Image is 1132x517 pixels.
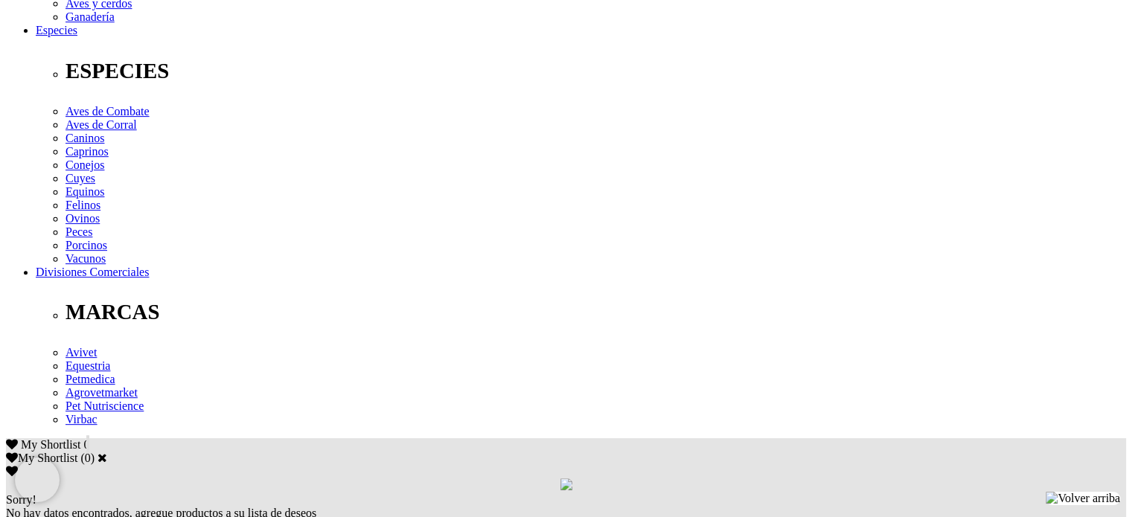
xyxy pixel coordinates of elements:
a: Caninos [65,132,104,144]
img: Volver arriba [1046,492,1120,505]
a: Porcinos [65,239,107,251]
a: Equinos [65,185,104,198]
a: Conejos [65,158,104,171]
a: Peces [65,225,92,238]
label: My Shortlist [6,452,77,464]
span: 0 [83,438,89,451]
a: Virbac [65,413,97,426]
a: Avivet [65,346,97,359]
a: Cerrar [97,452,107,463]
a: Especies [36,24,77,36]
label: 0 [85,452,91,464]
span: My Shortlist [21,438,80,451]
a: Cuyes [65,172,95,184]
a: Pet Nutriscience [65,399,144,412]
a: Aves de Corral [65,118,137,131]
a: Petmedica [65,373,115,385]
a: Equestria [65,359,110,372]
a: Caprinos [65,145,109,158]
a: Felinos [65,199,100,211]
a: Ganadería [65,10,115,23]
a: Vacunos [65,252,106,265]
a: Agrovetmarket [65,386,138,399]
p: MARCAS [65,300,1126,324]
a: Ovinos [65,212,100,225]
span: ( ) [80,452,95,464]
a: Divisiones Comerciales [36,266,149,278]
a: Aves de Combate [65,105,150,118]
p: ESPECIES [65,59,1126,83]
span: Sorry! [6,493,36,506]
iframe: Brevo live chat [15,457,60,502]
img: loading.gif [560,478,572,490]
